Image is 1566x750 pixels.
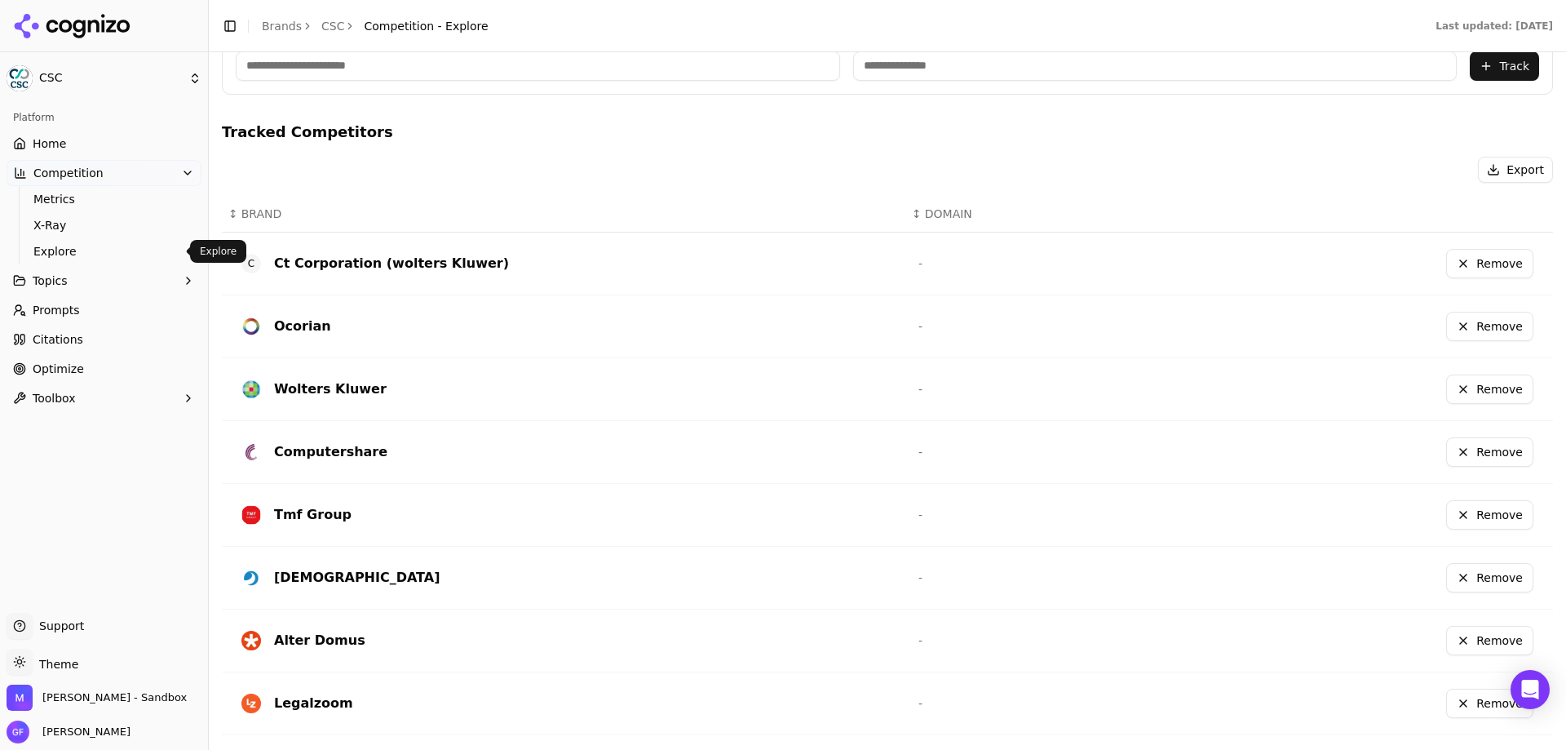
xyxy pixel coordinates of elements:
[274,694,353,713] div: Legalzoom
[33,165,104,181] span: Competition
[33,361,84,377] span: Optimize
[7,104,201,131] div: Platform
[918,697,922,710] span: -
[7,685,33,711] img: Melissa Dowd - Sandbox
[274,568,440,588] div: [DEMOGRAPHIC_DATA]
[918,571,922,584] span: -
[33,135,66,152] span: Home
[1446,312,1533,341] button: Remove
[1446,563,1533,592] button: Remove
[1446,626,1533,655] button: Remove
[42,690,187,705] span: Melissa Dowd - Sandbox
[241,631,261,650] img: alter domus
[7,326,201,353] a: Citations
[241,442,261,462] img: Computershare
[1470,51,1539,81] button: Track
[33,217,175,233] span: X-Ray
[274,379,387,399] div: Wolters Kluwer
[7,721,130,743] button: Open user button
[241,505,261,525] img: tmf group
[7,356,201,382] a: Optimize
[33,658,78,671] span: Theme
[1478,157,1553,183] button: Export
[7,131,201,157] a: Home
[33,243,175,260] span: Explore
[241,317,261,336] img: ocorian
[274,317,331,336] div: Ocorian
[241,694,261,713] img: legalzoom
[228,206,899,222] div: ↕BRAND
[364,18,488,34] span: Competition - Explore
[7,160,201,186] button: Competition
[222,196,905,233] th: BRAND
[33,191,175,207] span: Metrics
[1446,437,1533,467] button: Remove
[7,297,201,323] a: Prompts
[33,331,83,348] span: Citations
[1446,375,1533,404] button: Remove
[222,121,1553,144] h4: Tracked Competitors
[27,188,182,211] a: Metrics
[33,273,68,289] span: Topics
[27,214,182,237] a: X-Ray
[918,446,922,459] span: -
[27,240,182,263] a: Explore
[918,257,922,270] span: -
[7,65,33,91] img: CSC
[200,245,237,258] p: Explore
[241,254,261,273] span: C
[1435,20,1553,33] div: Last updated: [DATE]
[39,71,182,86] span: CSC
[274,631,365,650] div: Alter Domus
[925,206,972,222] span: DOMAIN
[33,390,76,406] span: Toolbox
[241,379,261,399] img: Wolters Kluwer
[905,196,1193,233] th: DOMAIN
[274,505,352,525] div: Tmf Group
[274,442,387,462] div: Computershare
[918,634,922,647] span: -
[262,18,489,34] nav: breadcrumb
[1446,689,1533,718] button: Remove
[321,18,344,34] a: CSC
[36,725,130,739] span: [PERSON_NAME]
[7,268,201,294] button: Topics
[918,320,922,333] span: -
[33,618,84,634] span: Support
[912,206,1187,222] div: ↕DOMAIN
[7,721,29,743] img: Geoffrey Forman
[1446,249,1533,278] button: Remove
[241,206,282,222] span: BRAND
[262,20,302,33] a: Brands
[33,302,80,318] span: Prompts
[1446,500,1533,530] button: Remove
[7,385,201,411] button: Toolbox
[918,383,922,396] span: -
[7,685,187,711] button: Open organization switcher
[274,254,509,273] div: Ct Corporation (wolters Kluwer)
[241,568,261,588] img: vistra
[918,508,922,521] span: -
[1511,670,1550,709] div: Open Intercom Messenger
